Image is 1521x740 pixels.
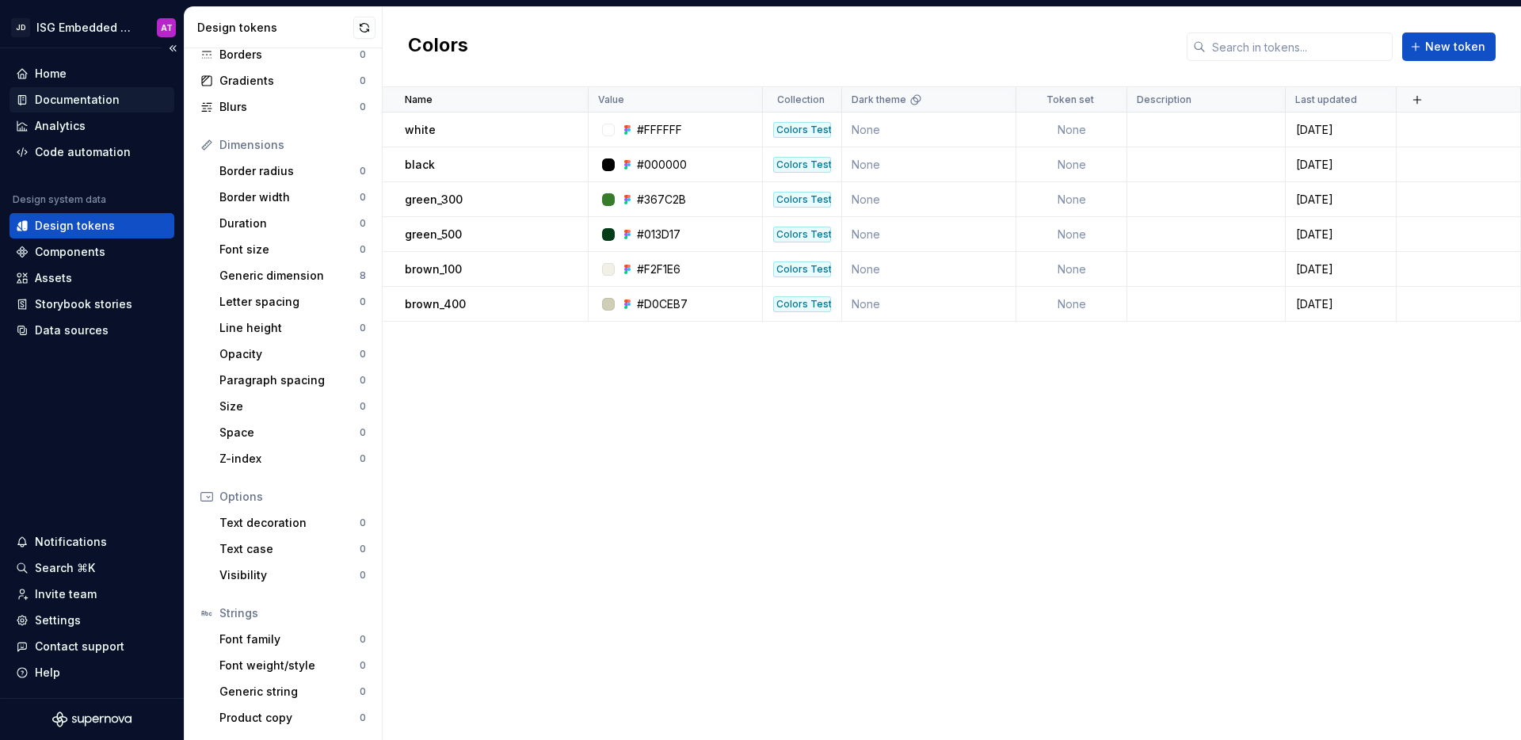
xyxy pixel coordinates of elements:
[219,346,360,362] div: Opacity
[360,348,366,360] div: 0
[10,213,174,238] a: Design tokens
[35,322,109,338] div: Data sources
[213,263,372,288] a: Generic dimension8
[842,182,1016,217] td: None
[219,399,360,414] div: Size
[219,605,366,621] div: Strings
[360,400,366,413] div: 0
[360,452,366,465] div: 0
[1287,261,1395,277] div: [DATE]
[10,318,174,343] a: Data sources
[1016,147,1127,182] td: None
[1137,93,1191,106] p: Description
[213,420,372,445] a: Space0
[213,185,372,210] a: Border width0
[11,18,30,37] div: JD
[1016,113,1127,147] td: None
[219,294,360,310] div: Letter spacing
[360,269,366,282] div: 8
[777,93,825,106] p: Collection
[773,157,831,173] div: Colors Test
[773,122,831,138] div: Colors Test
[1046,93,1094,106] p: Token set
[213,211,372,236] a: Duration0
[219,163,360,179] div: Border radius
[773,261,831,277] div: Colors Test
[360,322,366,334] div: 0
[405,157,435,173] p: black
[35,639,124,654] div: Contact support
[213,158,372,184] a: Border radius0
[1425,39,1485,55] span: New token
[360,711,366,724] div: 0
[35,66,67,82] div: Home
[35,560,95,576] div: Search ⌘K
[1287,296,1395,312] div: [DATE]
[219,242,360,257] div: Font size
[360,685,366,698] div: 0
[360,74,366,87] div: 0
[405,261,462,277] p: brown_100
[773,227,831,242] div: Colors Test
[219,425,360,441] div: Space
[1206,32,1393,61] input: Search in tokens...
[219,47,360,63] div: Borders
[1287,227,1395,242] div: [DATE]
[773,192,831,208] div: Colors Test
[637,296,688,312] div: #D0CEB7
[842,287,1016,322] td: None
[637,192,686,208] div: #367C2B
[405,93,433,106] p: Name
[219,489,366,505] div: Options
[219,658,360,673] div: Font weight/style
[1016,252,1127,287] td: None
[219,372,360,388] div: Paragraph spacing
[13,193,106,206] div: Design system data
[213,237,372,262] a: Font size0
[405,296,466,312] p: brown_400
[213,510,372,536] a: Text decoration0
[598,93,624,106] p: Value
[360,659,366,672] div: 0
[842,252,1016,287] td: None
[219,137,366,153] div: Dimensions
[1287,192,1395,208] div: [DATE]
[10,113,174,139] a: Analytics
[10,660,174,685] button: Help
[161,21,173,34] div: AT
[360,48,366,61] div: 0
[1016,217,1127,252] td: None
[360,543,366,555] div: 0
[219,710,360,726] div: Product copy
[10,529,174,555] button: Notifications
[10,555,174,581] button: Search ⌘K
[360,517,366,529] div: 0
[213,368,372,393] a: Paragraph spacing0
[405,192,463,208] p: green_300
[637,261,680,277] div: #F2F1E6
[213,289,372,315] a: Letter spacing0
[1402,32,1496,61] button: New token
[405,122,436,138] p: white
[1287,157,1395,173] div: [DATE]
[162,37,184,59] button: Collapse sidebar
[3,10,181,44] button: JDISG Embedded Design SystemAT
[35,612,81,628] div: Settings
[219,567,360,583] div: Visibility
[360,165,366,177] div: 0
[405,227,462,242] p: green_500
[36,20,138,36] div: ISG Embedded Design System
[52,711,132,727] a: Supernova Logo
[10,292,174,317] a: Storybook stories
[213,705,372,730] a: Product copy0
[1016,182,1127,217] td: None
[35,270,72,286] div: Assets
[360,426,366,439] div: 0
[408,32,468,61] h2: Colors
[360,296,366,308] div: 0
[10,582,174,607] a: Invite team
[194,94,372,120] a: Blurs0
[213,627,372,652] a: Font family0
[842,147,1016,182] td: None
[219,216,360,231] div: Duration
